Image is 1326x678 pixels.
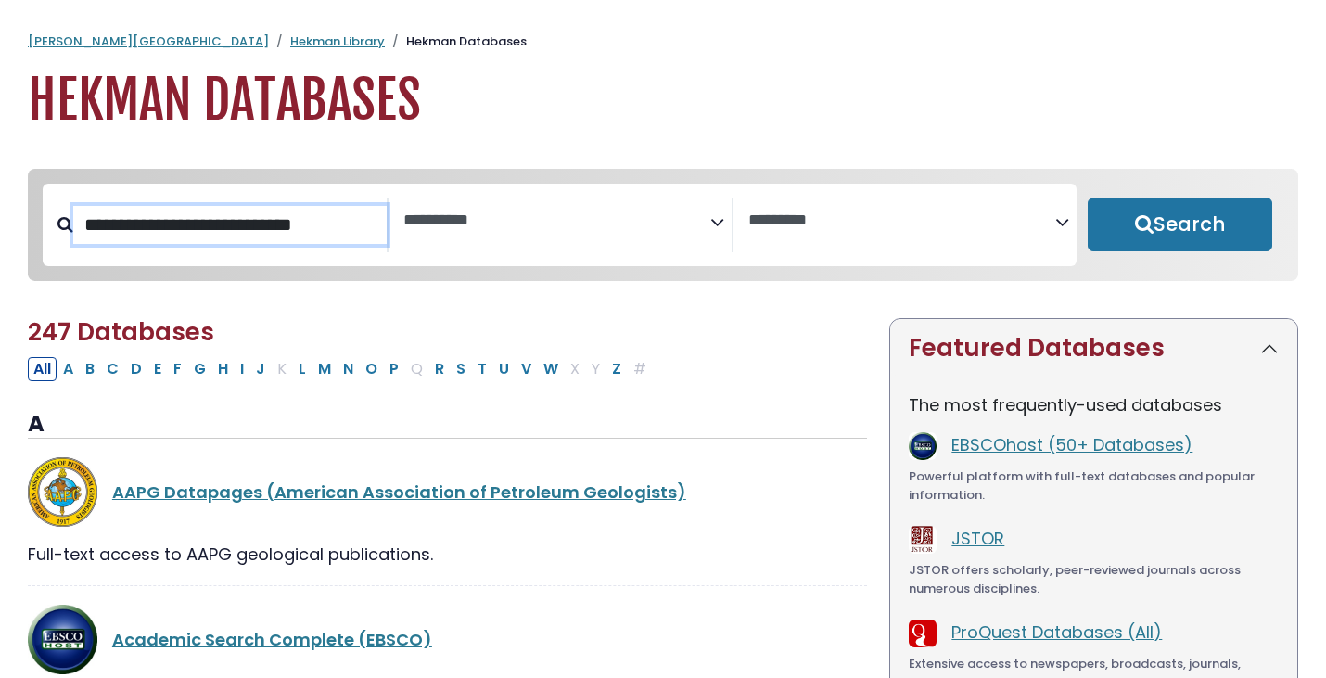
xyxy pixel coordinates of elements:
[312,357,337,381] button: Filter Results M
[384,357,404,381] button: Filter Results P
[28,315,214,349] span: 247 Databases
[28,70,1298,132] h1: Hekman Databases
[168,357,187,381] button: Filter Results F
[403,211,710,231] textarea: Search
[148,357,167,381] button: Filter Results E
[909,392,1279,417] p: The most frequently-used databases
[80,357,100,381] button: Filter Results B
[909,467,1279,504] div: Powerful platform with full-text databases and popular information.
[28,356,654,379] div: Alpha-list to filter by first letter of database name
[250,357,271,381] button: Filter Results J
[101,357,124,381] button: Filter Results C
[188,357,211,381] button: Filter Results G
[538,357,564,381] button: Filter Results W
[360,357,383,381] button: Filter Results O
[112,628,432,651] a: Academic Search Complete (EBSCO)
[28,411,867,439] h3: A
[57,357,79,381] button: Filter Results A
[212,357,234,381] button: Filter Results H
[290,32,385,50] a: Hekman Library
[125,357,147,381] button: Filter Results D
[429,357,450,381] button: Filter Results R
[338,357,359,381] button: Filter Results N
[1088,198,1272,251] button: Submit for Search Results
[606,357,627,381] button: Filter Results Z
[385,32,527,51] li: Hekman Databases
[748,211,1055,231] textarea: Search
[951,527,1004,550] a: JSTOR
[951,620,1162,644] a: ProQuest Databases (All)
[28,32,269,50] a: [PERSON_NAME][GEOGRAPHIC_DATA]
[516,357,537,381] button: Filter Results V
[909,561,1279,597] div: JSTOR offers scholarly, peer-reviewed journals across numerous disciplines.
[293,357,312,381] button: Filter Results L
[493,357,515,381] button: Filter Results U
[28,542,867,567] div: Full-text access to AAPG geological publications.
[28,357,57,381] button: All
[28,32,1298,51] nav: breadcrumb
[451,357,471,381] button: Filter Results S
[73,206,387,244] input: Search database by title or keyword
[112,480,686,504] a: AAPG Datapages (American Association of Petroleum Geologists)
[951,433,1192,456] a: EBSCOhost (50+ Databases)
[890,319,1297,377] button: Featured Databases
[472,357,492,381] button: Filter Results T
[28,169,1298,281] nav: Search filters
[235,357,249,381] button: Filter Results I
